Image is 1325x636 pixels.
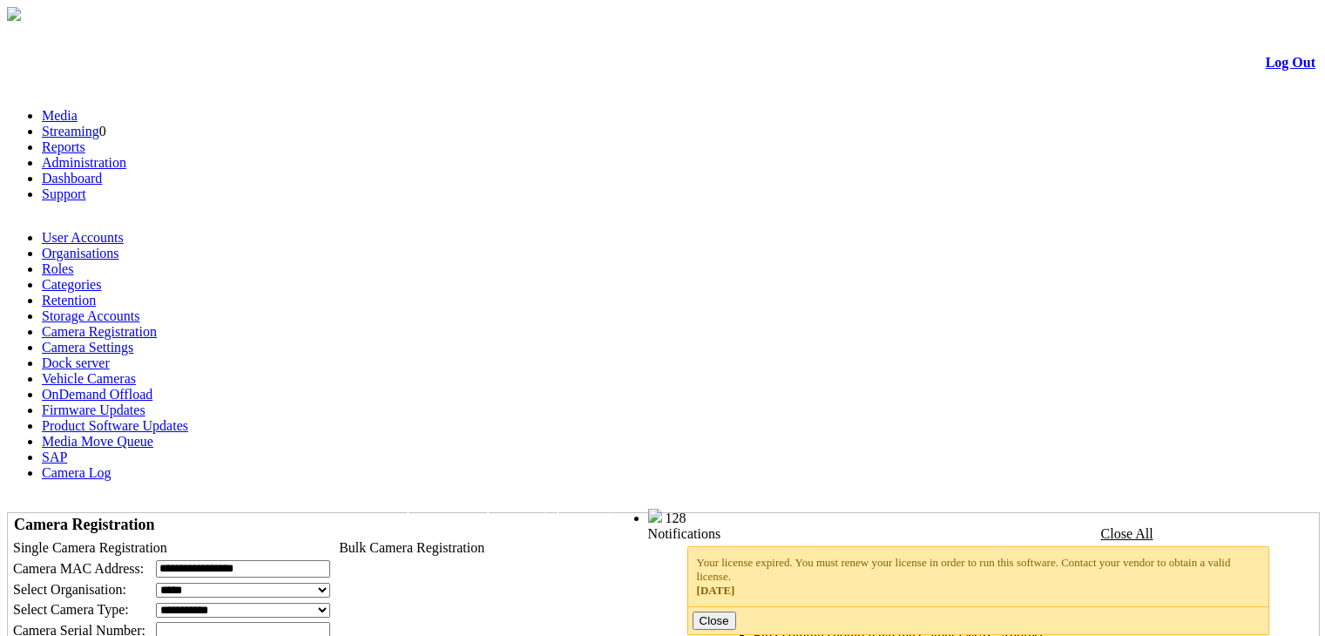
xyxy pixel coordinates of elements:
[42,465,112,480] a: Camera Log
[666,511,686,525] span: 128
[339,540,484,555] span: Bulk Camera Registration
[42,324,157,339] a: Camera Registration
[697,556,1261,598] div: Your license expired. You must renew your license in order to run this software. Contact your ven...
[1266,55,1315,70] a: Log Out
[42,434,153,449] a: Media Move Queue
[42,108,78,123] a: Media
[42,418,188,433] a: Product Software Updates
[42,403,145,417] a: Firmware Updates
[13,602,129,617] span: Select Camera Type:
[42,261,73,276] a: Roles
[42,246,119,260] a: Organisations
[42,355,110,370] a: Dock server
[42,450,67,464] a: SAP
[14,516,154,533] span: Camera Registration
[392,510,613,523] span: Welcome, System Administrator (Administrator)
[99,124,106,139] span: 0
[1101,526,1153,541] a: Close All
[42,155,126,170] a: Administration
[13,561,144,576] span: Camera MAC Address:
[42,293,96,308] a: Retention
[697,584,735,597] span: [DATE]
[42,340,133,355] a: Camera Settings
[42,277,101,292] a: Categories
[13,582,126,597] span: Select Organisation:
[42,230,124,245] a: User Accounts
[7,7,21,21] img: arrow-3.png
[42,124,99,139] a: Streaming
[42,387,152,402] a: OnDemand Offload
[42,186,86,201] a: Support
[42,371,136,386] a: Vehicle Cameras
[648,526,1281,542] div: Notifications
[693,612,736,630] button: Close
[13,540,167,555] span: Single Camera Registration
[42,308,139,323] a: Storage Accounts
[42,171,102,186] a: Dashboard
[42,139,85,154] a: Reports
[648,509,662,523] img: bell25.png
